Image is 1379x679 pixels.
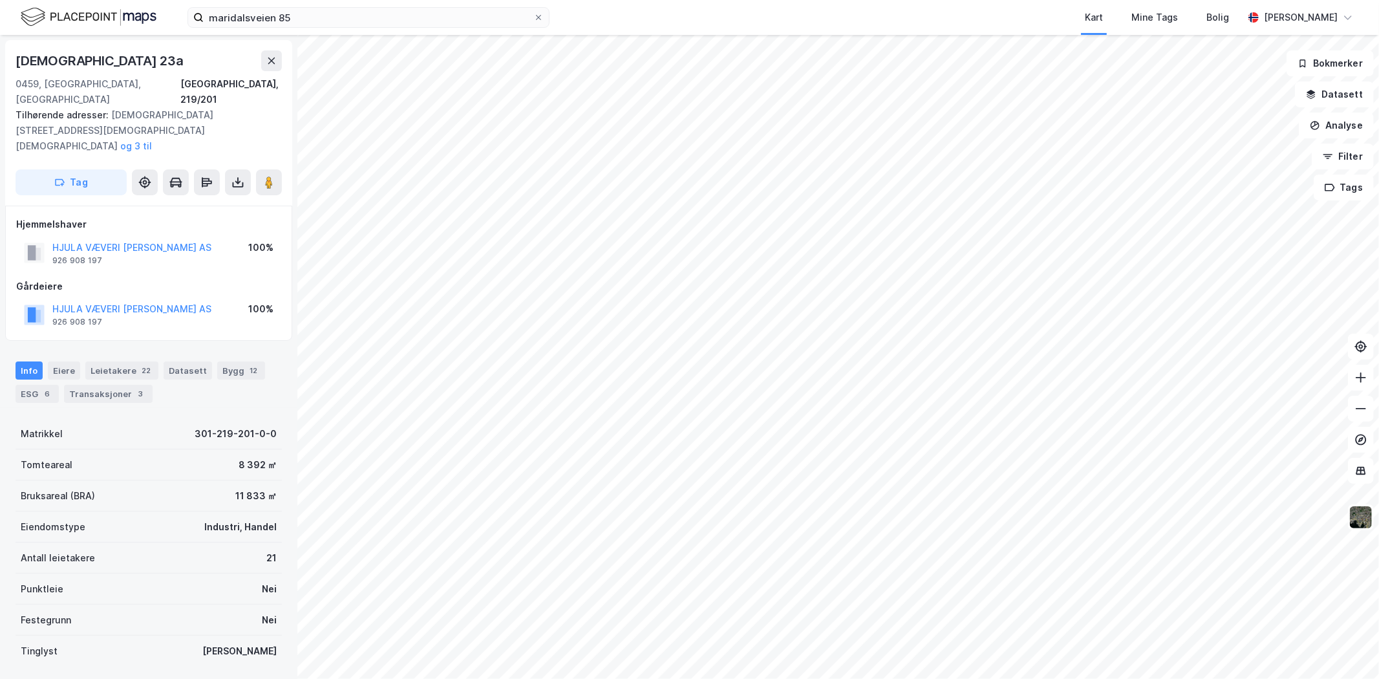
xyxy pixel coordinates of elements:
[1349,505,1373,530] img: 9k=
[204,519,277,535] div: Industri, Handel
[16,361,43,380] div: Info
[195,426,277,442] div: 301-219-201-0-0
[248,240,273,255] div: 100%
[235,488,277,504] div: 11 833 ㎡
[48,361,80,380] div: Eiere
[1264,10,1338,25] div: [PERSON_NAME]
[85,361,158,380] div: Leietakere
[16,217,281,232] div: Hjemmelshaver
[16,279,281,294] div: Gårdeiere
[248,301,273,317] div: 100%
[16,107,272,154] div: [DEMOGRAPHIC_DATA][STREET_ADDRESS][DEMOGRAPHIC_DATA][DEMOGRAPHIC_DATA]
[164,361,212,380] div: Datasett
[21,457,72,473] div: Tomteareal
[239,457,277,473] div: 8 392 ㎡
[139,364,153,377] div: 22
[16,169,127,195] button: Tag
[21,612,71,628] div: Festegrunn
[1295,81,1374,107] button: Datasett
[1085,10,1103,25] div: Kart
[41,387,54,400] div: 6
[16,50,186,71] div: [DEMOGRAPHIC_DATA] 23a
[64,385,153,403] div: Transaksjoner
[16,385,59,403] div: ESG
[21,519,85,535] div: Eiendomstype
[1312,144,1374,169] button: Filter
[21,426,63,442] div: Matrikkel
[21,550,95,566] div: Antall leietakere
[180,76,282,107] div: [GEOGRAPHIC_DATA], 219/201
[134,387,147,400] div: 3
[21,581,63,597] div: Punktleie
[52,255,102,266] div: 926 908 197
[1314,175,1374,200] button: Tags
[1131,10,1178,25] div: Mine Tags
[16,109,111,120] span: Tilhørende adresser:
[1299,113,1374,138] button: Analyse
[202,643,277,659] div: [PERSON_NAME]
[21,6,156,28] img: logo.f888ab2527a4732fd821a326f86c7f29.svg
[217,361,265,380] div: Bygg
[204,8,533,27] input: Søk på adresse, matrikkel, gårdeiere, leietakere eller personer
[262,612,277,628] div: Nei
[1287,50,1374,76] button: Bokmerker
[262,581,277,597] div: Nei
[21,488,95,504] div: Bruksareal (BRA)
[16,76,180,107] div: 0459, [GEOGRAPHIC_DATA], [GEOGRAPHIC_DATA]
[1206,10,1229,25] div: Bolig
[266,550,277,566] div: 21
[52,317,102,327] div: 926 908 197
[1314,617,1379,679] iframe: Chat Widget
[21,643,58,659] div: Tinglyst
[247,364,260,377] div: 12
